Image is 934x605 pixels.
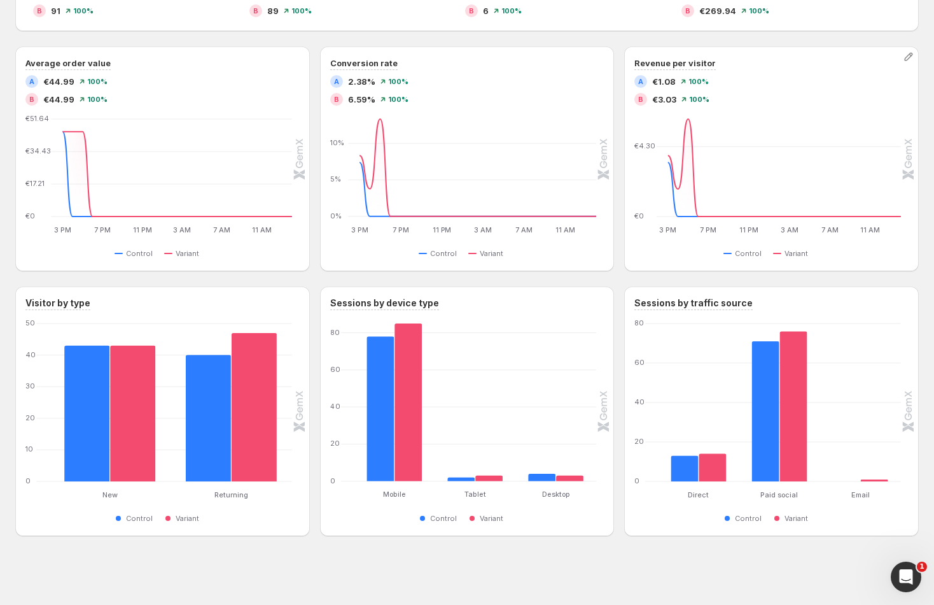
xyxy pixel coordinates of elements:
text: 11 AM [861,225,881,234]
span: Variant [176,513,199,523]
button: Control [419,246,462,261]
button: Variant [468,246,508,261]
span: Variant [784,248,808,259]
text: 7 PM [393,225,409,234]
span: 100% [388,96,408,103]
h2: B [37,7,42,15]
rect: Variant 3 [556,445,583,481]
g: Desktop: Control 4,Variant 3 [515,324,596,481]
text: 3 AM [173,225,191,234]
text: €0 [634,211,644,220]
g: Paid social: Control 71,Variant 76 [739,324,820,481]
span: €269.94 [699,4,736,17]
text: €51.64 [25,114,49,123]
text: 11 AM [252,225,272,234]
rect: Variant 3 [475,445,503,481]
text: 3 PM [660,225,677,234]
h2: B [638,96,643,103]
rect: Variant 14 [699,423,726,481]
text: 40 [634,397,645,406]
g: Returning: Control 40,Variant 47 [171,324,292,481]
span: 6.59% [348,93,375,106]
button: Control [115,511,158,526]
text: Direct [688,490,709,499]
iframe: Intercom live chat [891,562,921,592]
text: 7 AM [515,225,533,234]
text: Paid social [761,490,798,499]
span: Control [126,513,153,523]
text: 0 [330,476,335,485]
span: 91 [51,4,60,17]
span: 100% [388,78,408,85]
span: 100% [501,7,522,15]
span: €3.03 [652,93,676,106]
text: Desktop [542,490,570,499]
h3: Revenue per visitor [634,57,716,69]
text: 30 [25,381,35,390]
span: Variant [480,513,503,523]
h3: Conversion rate [330,57,398,69]
text: 11 PM [739,225,758,234]
text: 3 AM [474,225,492,234]
h3: Sessions by traffic source [634,297,753,310]
text: 40 [330,402,340,411]
rect: Variant 85 [394,324,422,481]
text: 0 [634,476,639,485]
rect: Control 43 [64,324,110,481]
button: Control [419,511,462,526]
span: €1.08 [652,75,676,88]
h2: B [685,7,690,15]
span: Control [430,513,457,523]
text: Email [851,490,870,499]
span: Control [735,513,762,523]
text: 3 PM [351,225,368,234]
button: Variant [468,511,508,526]
span: 2.38% [348,75,375,88]
button: Variant [773,246,813,261]
h2: B [469,7,474,15]
span: 1 [917,562,927,572]
rect: Control 4 [528,443,555,481]
text: Returning [214,490,248,499]
span: 100% [87,96,108,103]
text: 40 [25,350,36,359]
rect: Variant 47 [231,324,277,481]
span: 100% [291,7,312,15]
g: Direct: Control 13,Variant 14 [659,324,739,481]
text: €4.30 [634,141,655,150]
span: 89 [267,4,279,17]
text: 20 [330,439,340,448]
g: Mobile: Control 78,Variant 85 [354,324,435,481]
text: 60 [330,365,340,374]
span: Variant [784,513,808,523]
span: 100% [689,96,709,103]
rect: Variant 1 [860,449,888,481]
text: 80 [634,318,644,327]
button: Control [723,246,767,261]
text: €34.43 [25,146,51,155]
text: 7 AM [213,225,230,234]
h3: Sessions by device type [330,297,439,310]
text: 7 AM [821,225,839,234]
text: 11 PM [432,225,451,234]
h2: B [29,96,34,103]
text: 20 [634,437,644,446]
text: 3 PM [54,225,71,234]
h2: B [253,7,258,15]
span: 100% [688,78,709,85]
span: €44.99 [43,93,74,106]
button: Variant [164,511,204,526]
span: €44.99 [43,75,74,88]
h3: Average order value [25,57,111,69]
button: Control [115,246,158,261]
text: 11 AM [555,225,575,234]
rect: Control 78 [366,324,394,481]
rect: Variant 43 [110,324,156,481]
span: 100% [749,7,769,15]
span: Control [430,248,457,259]
text: 11 PM [133,225,152,234]
text: 60 [634,358,645,367]
text: 7 PM [94,225,111,234]
h2: A [334,78,339,85]
text: €0 [25,211,35,220]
